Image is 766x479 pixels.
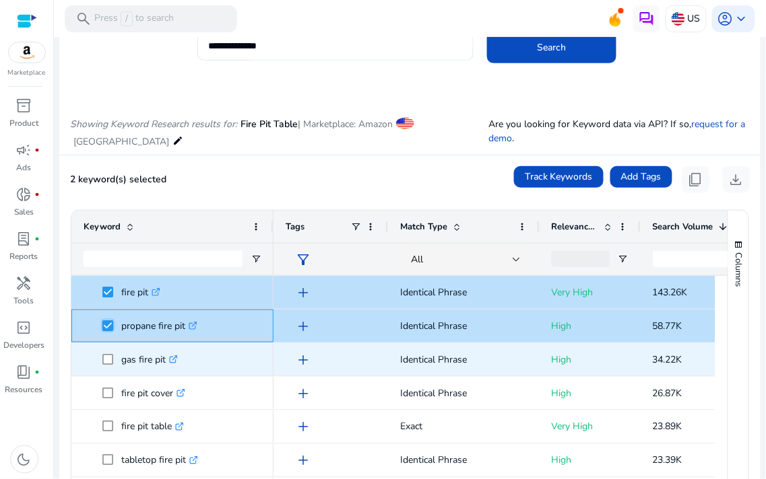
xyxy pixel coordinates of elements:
span: Relevance Score [552,221,599,233]
span: donut_small [16,186,32,202]
span: 34.22K [653,353,682,366]
p: High [552,379,629,407]
span: / [121,11,133,26]
span: add [295,385,311,402]
img: us.svg [672,12,685,26]
span: Keyword [84,221,121,233]
span: inventory_2 [16,98,32,114]
span: dark_mode [16,451,32,468]
span: Search [538,40,567,54]
span: add [295,285,311,301]
input: Keyword Filter Input [84,251,243,267]
span: campaign [16,142,32,158]
button: Add Tags [610,166,672,188]
p: Ads [17,161,32,174]
p: Product [9,117,38,129]
button: Open Filter Menu [251,254,261,264]
p: Sales [14,206,34,218]
span: 23.39K [653,454,682,467]
span: 2 keyword(s) selected [70,173,166,186]
p: gas fire pit [121,346,178,373]
i: Showing Keyword Research results for: [70,118,237,131]
span: book_4 [16,364,32,380]
span: 26.87K [653,387,682,400]
button: Search [487,31,616,63]
span: Tags [286,221,305,233]
input: Search Volume Filter Input [653,251,744,267]
mat-icon: edit [172,133,183,149]
span: Fire Pit Table [241,118,298,131]
p: Are you looking for Keyword data via API? If so, . [489,117,750,145]
span: filter_alt [295,252,311,268]
p: fire pit table [121,413,184,441]
span: fiber_manual_record [35,236,40,242]
p: Reports [10,250,38,262]
p: propane fire pit [121,312,197,340]
span: account_circle [717,11,734,27]
p: Very High [552,279,629,306]
span: fiber_manual_record [35,192,40,197]
span: 23.89K [653,420,682,433]
span: handyman [16,275,32,291]
span: Match Type [400,221,447,233]
span: All [411,253,423,266]
span: code_blocks [16,320,32,336]
p: tabletop fire pit [121,447,198,474]
span: Track Keywords [525,170,593,184]
span: add [295,352,311,368]
p: fire pit [121,279,160,306]
p: High [552,312,629,340]
span: search [75,11,92,27]
span: fiber_manual_record [35,147,40,153]
span: keyboard_arrow_down [734,11,750,27]
p: Identical Phrase [400,279,528,306]
p: Identical Phrase [400,447,528,474]
span: fiber_manual_record [35,369,40,375]
p: Exact [400,413,528,441]
p: Identical Phrase [400,312,528,340]
button: content_copy [682,166,709,193]
span: Search Volume [653,221,713,233]
span: add [295,318,311,334]
span: add [295,419,311,435]
button: download [723,166,750,193]
p: Tools [14,295,34,307]
span: 58.77K [653,320,682,332]
span: [GEOGRAPHIC_DATA] [73,135,169,148]
p: Marketplace [8,68,46,78]
img: amazon.svg [9,42,45,63]
p: Developers [3,339,44,351]
span: content_copy [688,172,704,188]
span: 143.26K [653,286,688,299]
p: Press to search [94,11,174,26]
p: Identical Phrase [400,346,528,373]
p: High [552,447,629,474]
span: Add Tags [621,170,662,184]
span: Columns [733,252,745,287]
p: fire pit cover [121,379,185,407]
button: Open Filter Menu [618,254,629,264]
p: High [552,346,629,373]
span: download [728,172,744,188]
p: Resources [5,383,43,396]
span: add [295,453,311,469]
button: Track Keywords [514,166,604,188]
p: Identical Phrase [400,379,528,407]
span: lab_profile [16,231,32,247]
span: | Marketplace: Amazon [298,118,393,131]
p: Very High [552,413,629,441]
p: US [688,7,701,30]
